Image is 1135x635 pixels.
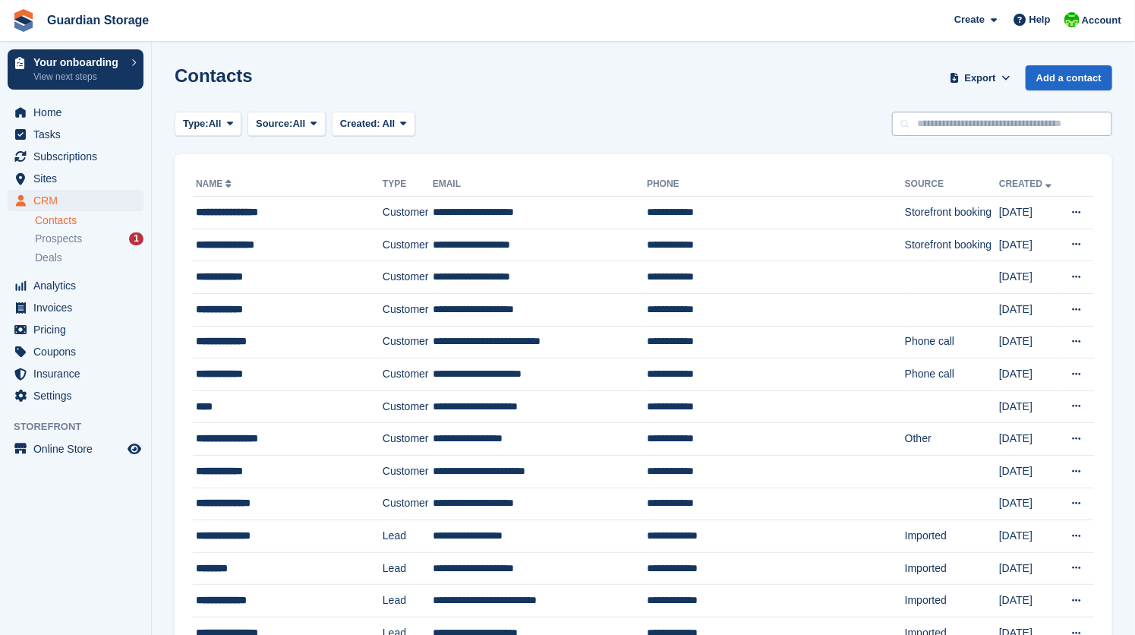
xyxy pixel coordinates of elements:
a: menu [8,146,143,167]
span: Help [1029,12,1051,27]
span: Settings [33,385,125,406]
td: Customer [383,229,433,261]
span: Invoices [33,297,125,318]
td: Phone call [905,359,999,391]
button: Created: All [332,112,415,137]
a: Deals [35,250,143,266]
img: Andrew Kinakin [1064,12,1080,27]
td: [DATE] [999,359,1059,391]
a: Created [999,178,1055,189]
td: [DATE] [999,197,1059,229]
th: Source [905,172,999,197]
td: [DATE] [999,520,1059,553]
td: Phone call [905,326,999,359]
td: Customer [383,293,433,326]
span: Storefront [14,419,151,434]
span: Source: [256,116,292,131]
a: menu [8,102,143,123]
p: Your onboarding [33,57,124,68]
span: Export [965,71,996,86]
span: Create [954,12,985,27]
td: Other [905,423,999,456]
h1: Contacts [175,65,253,86]
span: All [209,116,222,131]
span: Coupons [33,341,125,362]
td: [DATE] [999,488,1059,520]
td: [DATE] [999,326,1059,359]
span: Tasks [33,124,125,145]
span: CRM [33,190,125,211]
a: menu [8,385,143,406]
span: Insurance [33,363,125,384]
td: Imported [905,585,999,618]
span: Prospects [35,232,82,246]
span: Deals [35,251,62,265]
td: Lead [383,552,433,585]
a: menu [8,275,143,296]
th: Phone [647,172,905,197]
span: Type: [183,116,209,131]
a: Add a contact [1026,65,1112,90]
td: [DATE] [999,455,1059,488]
a: menu [8,190,143,211]
span: Online Store [33,438,125,460]
td: Lead [383,520,433,553]
a: Your onboarding View next steps [8,49,143,90]
button: Type: All [175,112,241,137]
a: menu [8,438,143,460]
a: Guardian Storage [41,8,155,33]
span: All [383,118,396,129]
th: Type [383,172,433,197]
div: 1 [129,232,143,245]
td: Customer [383,423,433,456]
p: View next steps [33,70,124,84]
td: Customer [383,197,433,229]
td: Imported [905,520,999,553]
a: Contacts [35,213,143,228]
span: Created: [340,118,380,129]
td: [DATE] [999,423,1059,456]
span: Pricing [33,319,125,340]
td: [DATE] [999,552,1059,585]
a: Preview store [125,440,143,458]
a: menu [8,124,143,145]
a: menu [8,168,143,189]
td: Customer [383,390,433,423]
a: menu [8,341,143,362]
a: Name [196,178,235,189]
td: Storefront booking [905,229,999,261]
td: Imported [905,552,999,585]
a: menu [8,297,143,318]
td: [DATE] [999,585,1059,618]
th: Email [433,172,647,197]
button: Export [947,65,1014,90]
td: Storefront booking [905,197,999,229]
a: menu [8,319,143,340]
td: [DATE] [999,293,1059,326]
td: Customer [383,326,433,359]
td: Customer [383,261,433,294]
img: stora-icon-8386f47178a22dfd0bd8f6a31ec36ba5ce8667c1dd55bd0f319d3a0aa187defe.svg [12,9,35,32]
td: [DATE] [999,261,1059,294]
td: Customer [383,455,433,488]
td: [DATE] [999,390,1059,423]
span: Analytics [33,275,125,296]
a: menu [8,363,143,384]
td: Customer [383,488,433,520]
span: Subscriptions [33,146,125,167]
a: Prospects 1 [35,231,143,247]
td: Customer [383,359,433,391]
button: Source: All [247,112,326,137]
td: Lead [383,585,433,618]
span: Home [33,102,125,123]
span: All [293,116,306,131]
span: Sites [33,168,125,189]
td: [DATE] [999,229,1059,261]
span: Account [1082,13,1121,28]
